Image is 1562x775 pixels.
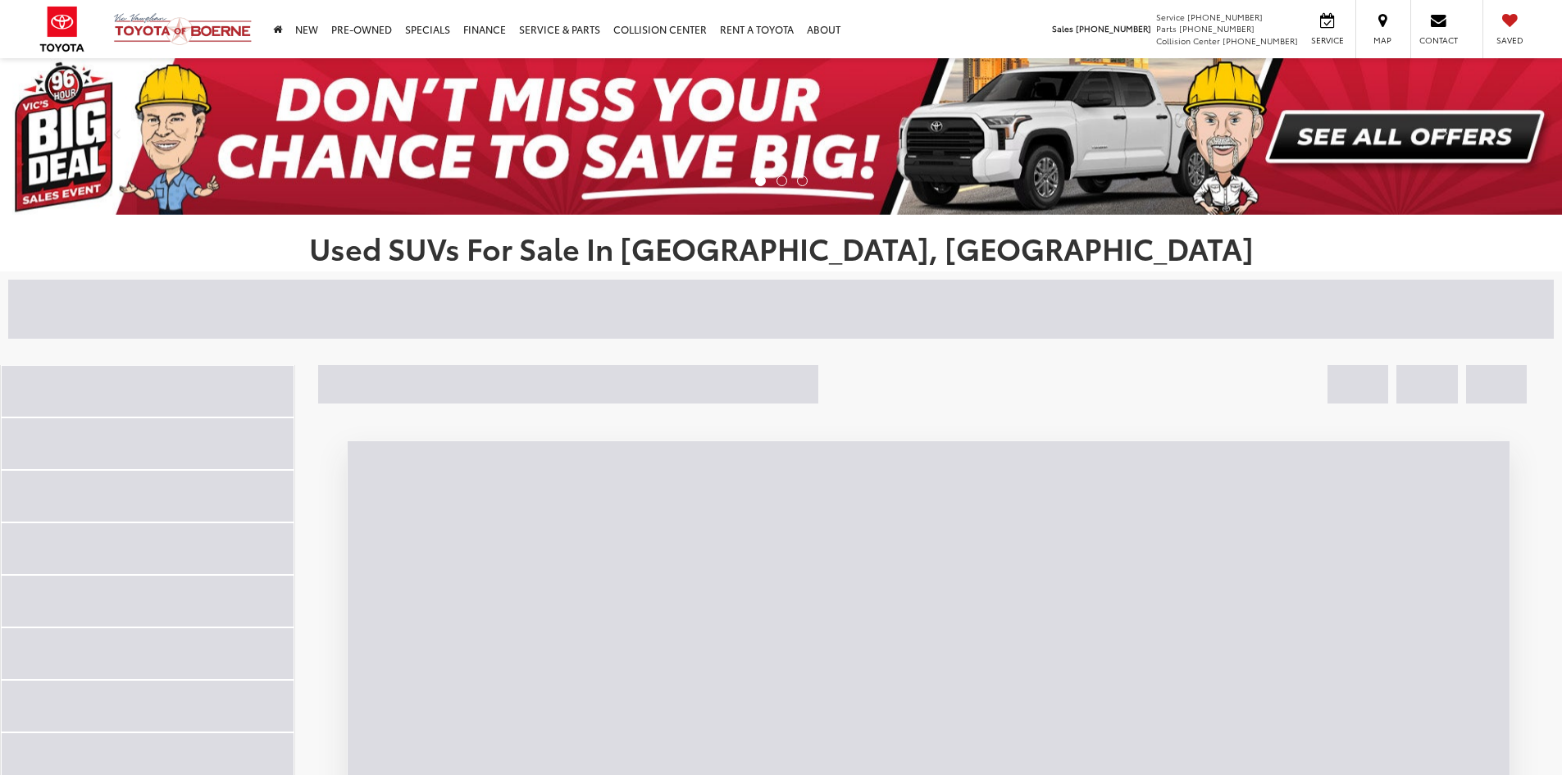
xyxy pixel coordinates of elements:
span: [PHONE_NUMBER] [1223,34,1298,47]
span: Parts [1156,22,1177,34]
span: Collision Center [1156,34,1220,47]
span: [PHONE_NUMBER] [1187,11,1263,23]
span: [PHONE_NUMBER] [1076,22,1151,34]
span: Service [1156,11,1185,23]
span: Sales [1052,22,1073,34]
span: Map [1364,34,1400,46]
span: Saved [1491,34,1528,46]
img: Vic Vaughan Toyota of Boerne [113,12,253,46]
span: Contact [1419,34,1458,46]
span: [PHONE_NUMBER] [1179,22,1255,34]
span: Service [1309,34,1346,46]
